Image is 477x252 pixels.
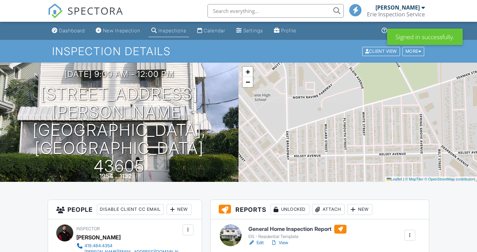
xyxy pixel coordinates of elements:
h1: [STREET_ADDRESS][PERSON_NAME] [GEOGRAPHIC_DATA], [GEOGRAPHIC_DATA] 43605 [11,85,228,175]
img: The Best Home Inspection Software - Spectora [48,3,63,18]
a: Inspections [149,25,189,37]
a: Settings [233,25,266,37]
h1: Inspection Details [52,45,425,57]
a: Edit [248,239,264,246]
h3: Reports [211,200,429,219]
a: Support Center [379,25,428,37]
span: − [246,78,250,86]
a: View [271,239,288,246]
div: 1132 [120,172,132,179]
span: sq. ft. [133,174,142,179]
div: New Inspection [103,28,140,33]
h3: People [48,200,202,219]
div: EIS - Residential Template [248,234,347,239]
span: Built [91,174,98,179]
div: Signed in successfully. [387,29,463,45]
div: Inspections [158,28,186,33]
a: © MapTiler [405,177,424,181]
div: [PERSON_NAME] [375,4,420,11]
a: Dashboard [49,25,88,37]
div: 419.484.4354 [84,243,112,249]
a: © OpenStreetMap contributors [425,177,475,181]
div: Client View [362,47,400,56]
a: Zoom out [243,77,253,87]
a: 419.484.4354 [76,242,181,249]
div: Unlocked [271,204,309,215]
h6: General Home Inspection Report [248,225,347,234]
a: Calendar [195,25,228,37]
a: General Home Inspection Report EIS - Residential Template [248,225,347,240]
div: More [402,47,425,56]
div: New [167,204,191,215]
input: Search everything... [207,4,344,18]
a: Client View [361,48,402,53]
div: Disable Client CC Email [97,204,164,215]
a: Profile [271,25,299,37]
span: + [246,67,250,76]
a: Leaflet [387,177,402,181]
div: New [348,204,372,215]
a: SPECTORA [48,9,123,23]
div: 1954 [99,172,113,179]
div: Erie Inspection Service [367,11,425,18]
span: Inspector [76,226,100,231]
h3: [DATE] 9:00 am - 12:00 pm [64,69,174,79]
span: SPECTORA [67,3,123,18]
div: [PERSON_NAME] [76,232,121,242]
div: Dashboard [59,28,85,33]
div: Profile [281,28,296,33]
div: Attach [312,204,345,215]
div: Settings [243,28,263,33]
div: Calendar [204,28,225,33]
span: | [403,177,404,181]
a: Zoom in [243,67,253,77]
a: New Inspection [93,25,143,37]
